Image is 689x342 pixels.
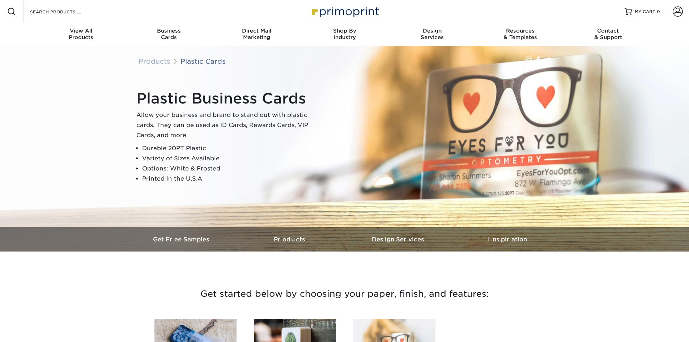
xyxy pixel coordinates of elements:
[635,9,655,15] span: MY CART
[345,236,453,243] h3: Design Services
[128,227,236,252] a: Get Free Samples
[453,236,562,243] h3: Inspiration
[564,28,652,34] span: Contact
[213,28,301,41] div: Marketing
[37,28,125,41] div: Products
[388,28,476,34] span: Design
[125,23,213,46] a: BusinessCards
[453,227,562,252] a: Inspiration
[476,23,564,46] a: Resources& Templates
[388,23,476,46] a: DesignServices
[136,110,317,140] p: Allow your business and brand to stand out with plastic cards. They can be used as ID Cards, Rewa...
[657,9,660,14] span: 0
[37,28,125,34] span: View All
[142,143,317,153] li: Durable 20PT Plastic
[142,153,317,164] li: Variety of Sizes Available
[29,7,100,16] input: SEARCH PRODUCTS.....
[301,28,388,41] div: Industry
[125,28,213,41] div: Cards
[388,28,476,41] div: Services
[128,236,236,243] h3: Get Free Samples
[125,28,213,34] span: Business
[236,236,345,243] h3: Products
[476,28,564,34] span: Resources
[236,227,345,252] a: Products
[564,28,652,41] div: & Support
[301,28,388,34] span: Shop By
[476,28,564,41] div: & Templates
[213,28,301,34] span: Direct Mail
[37,23,125,46] a: View AllProducts
[309,4,381,19] img: Primoprint
[142,174,317,184] li: Printed in the U.S.A
[564,23,652,46] a: Contact& Support
[180,57,226,65] a: Plastic Cards
[136,90,317,107] h1: Plastic Business Cards
[142,164,317,174] li: Options: White & Frosted
[213,23,301,46] a: Direct MailMarketing
[139,57,170,65] a: Products
[133,278,556,310] h3: Get started below by choosing your paper, finish, and features:
[301,23,388,46] a: Shop ByIndustry
[345,227,453,252] a: Design Services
